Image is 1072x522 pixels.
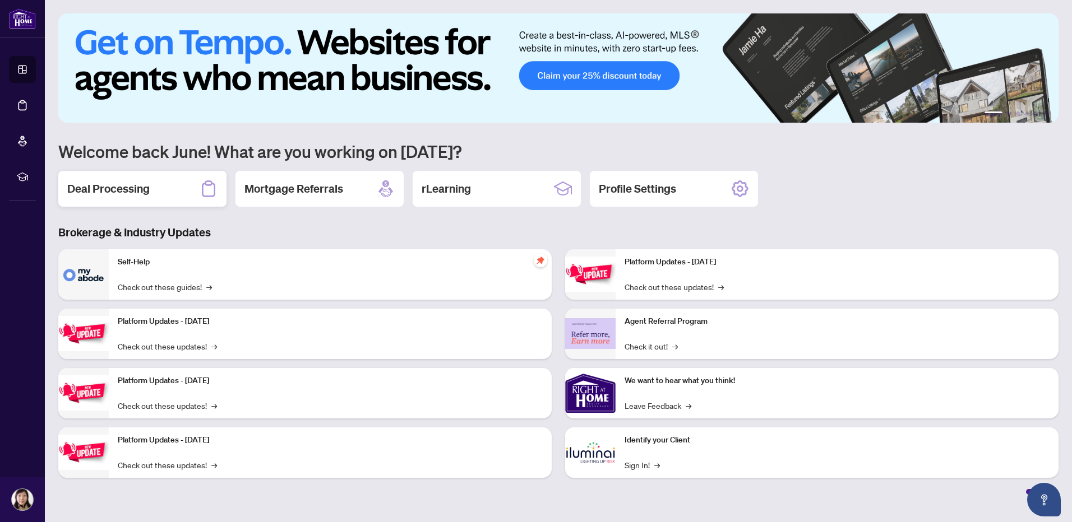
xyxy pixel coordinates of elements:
[206,281,212,293] span: →
[625,459,660,471] a: Sign In!→
[118,315,543,328] p: Platform Updates - [DATE]
[58,13,1059,123] img: Slide 0
[1043,111,1047,116] button: 6
[625,375,1050,387] p: We want to hear what you think!
[118,434,543,446] p: Platform Updates - [DATE]
[565,257,616,292] img: Platform Updates - June 23, 2025
[625,434,1050,446] p: Identify your Client
[654,459,660,471] span: →
[118,399,217,412] a: Check out these updates!→
[244,181,343,197] h2: Mortgage Referrals
[534,254,547,267] span: pushpin
[625,315,1050,328] p: Agent Referral Program
[118,340,217,352] a: Check out these updates!→
[118,459,217,471] a: Check out these updates!→
[718,281,724,293] span: →
[565,427,616,478] img: Identify your Client
[1016,111,1020,116] button: 3
[1007,111,1011,116] button: 2
[58,225,1059,240] h3: Brokerage & Industry Updates
[985,111,1002,116] button: 1
[1027,483,1061,516] button: Open asap
[211,340,217,352] span: →
[58,375,109,411] img: Platform Updates - July 21, 2025
[58,435,109,470] img: Platform Updates - July 8, 2025
[58,249,109,300] img: Self-Help
[211,459,217,471] span: →
[12,489,33,510] img: Profile Icon
[625,256,1050,268] p: Platform Updates - [DATE]
[1034,111,1038,116] button: 5
[67,181,150,197] h2: Deal Processing
[211,399,217,412] span: →
[58,141,1059,162] h1: Welcome back June! What are you working on [DATE]?
[9,8,36,29] img: logo
[672,340,678,352] span: →
[565,368,616,418] img: We want to hear what you think!
[686,399,691,412] span: →
[599,181,676,197] h2: Profile Settings
[422,181,471,197] h2: rLearning
[625,399,691,412] a: Leave Feedback→
[58,316,109,351] img: Platform Updates - September 16, 2025
[118,256,543,268] p: Self-Help
[118,375,543,387] p: Platform Updates - [DATE]
[118,281,212,293] a: Check out these guides!→
[625,281,724,293] a: Check out these updates!→
[565,318,616,349] img: Agent Referral Program
[1025,111,1029,116] button: 4
[625,340,678,352] a: Check it out!→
